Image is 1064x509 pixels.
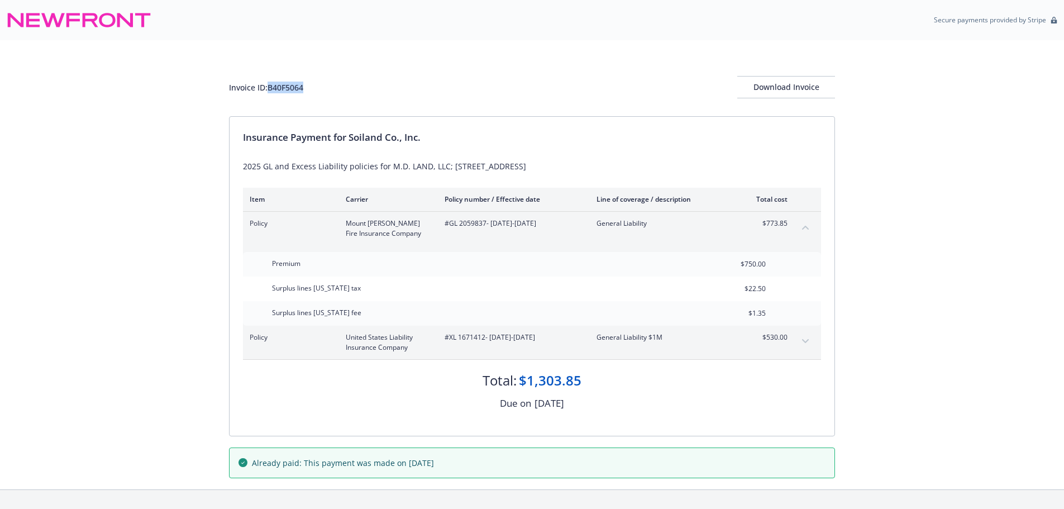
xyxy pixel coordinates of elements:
[250,332,328,342] span: Policy
[597,332,728,342] span: General Liability $1M
[535,396,564,411] div: [DATE]
[272,283,361,293] span: Surplus lines [US_STATE] tax
[346,194,427,204] div: Carrier
[737,76,835,98] button: Download Invoice
[737,77,835,98] div: Download Invoice
[796,218,814,236] button: collapse content
[445,332,579,342] span: #XL 1671412 - [DATE]-[DATE]
[700,280,772,297] input: 0.00
[519,371,581,390] div: $1,303.85
[746,218,788,229] span: $773.85
[796,332,814,350] button: expand content
[597,218,728,229] span: General Liability
[272,308,361,317] span: Surplus lines [US_STATE] fee
[445,194,579,204] div: Policy number / Effective date
[500,396,531,411] div: Due on
[346,218,427,239] span: Mount [PERSON_NAME] Fire Insurance Company
[700,305,772,322] input: 0.00
[483,371,517,390] div: Total:
[746,194,788,204] div: Total cost
[700,256,772,273] input: 0.00
[229,82,303,93] div: Invoice ID: B40F5064
[934,15,1046,25] p: Secure payments provided by Stripe
[597,194,728,204] div: Line of coverage / description
[250,218,328,229] span: Policy
[346,332,427,353] span: United States Liability Insurance Company
[445,218,579,229] span: #GL 2059837 - [DATE]-[DATE]
[243,160,821,172] div: 2025 GL and Excess Liability policies for M.D. LAND, LLC; [STREET_ADDRESS]
[243,212,821,245] div: PolicyMount [PERSON_NAME] Fire Insurance Company#GL 2059837- [DATE]-[DATE]General Liability$773.8...
[252,457,434,469] span: Already paid: This payment was made on [DATE]
[272,259,300,268] span: Premium
[243,130,821,145] div: Insurance Payment for Soiland Co., Inc.
[243,326,821,359] div: PolicyUnited States Liability Insurance Company#XL 1671412- [DATE]-[DATE]General Liability $1M$53...
[746,332,788,342] span: $530.00
[250,194,328,204] div: Item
